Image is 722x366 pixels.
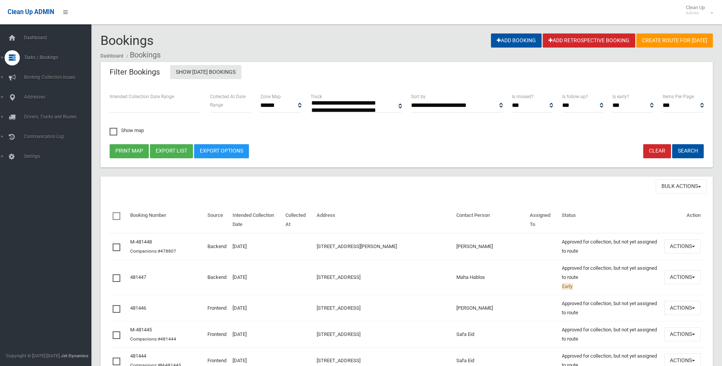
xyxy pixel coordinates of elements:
small: Admin [686,10,705,16]
a: [STREET_ADDRESS] [317,358,360,363]
a: Create route for [DATE] [636,33,713,48]
td: [DATE] [230,295,282,321]
td: Frontend [204,295,230,321]
a: Export Options [194,144,249,158]
a: 481444 [130,353,146,359]
td: Safa Eid [453,321,527,347]
button: Actions [664,301,701,315]
button: Actions [664,239,701,253]
span: Copyright © [DATE]-[DATE] [6,353,60,358]
li: Bookings [124,48,161,62]
th: Collected At [282,207,314,233]
th: Source [204,207,230,233]
td: [PERSON_NAME] [453,233,527,260]
button: Actions [664,327,701,341]
a: M-481448 [130,239,152,245]
td: [DATE] [230,233,282,260]
td: Backend [204,259,230,295]
th: Assigned To [527,207,559,233]
th: Contact Person [453,207,527,233]
button: Bulk Actions [656,180,707,194]
label: Truck [311,92,322,101]
small: Companions: [130,336,177,342]
a: Clear [643,144,671,158]
td: Approved for collection, but not yet assigned to route [559,321,661,347]
a: 481446 [130,305,146,311]
td: Approved for collection, but not yet assigned to route [559,233,661,260]
span: Bookings [100,33,154,48]
td: Frontend [204,321,230,347]
span: Early [562,283,573,290]
span: Settings [22,154,97,159]
span: Booking Collection Issues [22,75,97,80]
td: Approved for collection, but not yet assigned to route [559,259,661,295]
span: Addresses [22,94,97,100]
span: Clean Up ADMIN [8,8,54,16]
a: #478807 [158,248,176,254]
a: [STREET_ADDRESS] [317,274,360,280]
th: Status [559,207,661,233]
span: Dashboard [22,35,97,40]
strong: Jet Dynamics [61,353,88,358]
span: Drivers, Trucks and Routes [22,114,97,119]
th: Intended Collection Date [230,207,282,233]
header: Filter Bookings [100,65,169,80]
th: Address [314,207,453,233]
td: Backend [204,233,230,260]
span: Show map [110,128,144,133]
td: [DATE] [230,259,282,295]
a: [STREET_ADDRESS] [317,305,360,311]
button: Actions [664,270,701,284]
button: Export list [150,144,193,158]
button: Print map [110,144,149,158]
span: Communication Log [22,134,97,139]
a: Add Retrospective Booking [543,33,635,48]
td: [DATE] [230,321,282,347]
span: Tasks / Bookings [22,55,97,60]
a: M-481445 [130,327,152,333]
a: Show [DATE] Bookings [170,65,241,79]
a: [STREET_ADDRESS] [317,331,360,337]
a: #481444 [158,336,176,342]
button: Search [672,144,704,158]
td: [PERSON_NAME] [453,295,527,321]
td: Approved for collection, but not yet assigned to route [559,295,661,321]
a: [STREET_ADDRESS][PERSON_NAME] [317,243,397,249]
a: Dashboard [100,53,123,59]
th: Booking Number [127,207,204,233]
span: Clean Up [682,5,712,16]
th: Action [661,207,704,233]
small: Companions: [130,248,177,254]
a: Add Booking [491,33,542,48]
a: 481447 [130,274,146,280]
td: Maha Hablos [453,259,527,295]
